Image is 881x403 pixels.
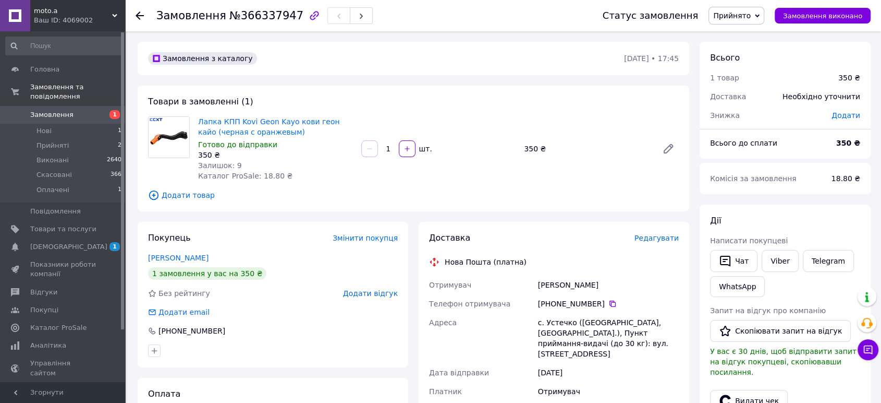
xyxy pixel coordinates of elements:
[658,138,679,159] a: Редагувати
[36,141,69,150] span: Прийняті
[803,250,854,272] a: Telegram
[710,347,856,376] span: У вас є 30 днів, щоб відправити запит на відгук покупцеві, скопіювавши посилання.
[343,289,398,298] span: Додати відгук
[158,289,210,298] span: Без рейтингу
[710,306,826,315] span: Запит на відгук про компанію
[710,139,777,147] span: Всього до сплати
[118,141,121,150] span: 2
[429,281,471,289] span: Отримувач
[198,161,242,170] span: Залишок: 9
[198,172,292,180] span: Каталог ProSale: 18.80 ₴
[30,305,58,315] span: Покупці
[634,234,679,242] span: Редагувати
[148,254,209,262] a: [PERSON_NAME]
[36,156,69,165] span: Виконані
[710,236,788,245] span: Написати покупцеві
[30,323,87,333] span: Каталог ProSale
[536,363,681,382] div: [DATE]
[107,156,121,165] span: 2640
[836,139,860,147] b: 350 ₴
[429,369,489,377] span: Дата відправки
[198,117,340,136] a: Лапка КПП Kovi Geon Kayo кови геон кайо (черная с оранжевым)
[710,111,740,120] span: Знижка
[109,110,120,119] span: 1
[34,6,112,16] span: moto.a
[538,299,679,309] div: [PHONE_NUMBER]
[831,111,860,120] span: Додати
[198,150,353,160] div: 350 ₴
[429,387,462,396] span: Платник
[762,250,798,272] a: Viber
[111,170,121,180] span: 366
[30,359,96,377] span: Управління сайтом
[198,140,277,149] span: Готово до відправки
[148,233,191,243] span: Покупець
[775,8,871,23] button: Замовлення виконано
[109,242,120,251] span: 1
[30,242,107,252] span: [DEMOGRAPHIC_DATA]
[710,320,851,342] button: Скопіювати запит на відгук
[429,233,470,243] span: Доставка
[831,174,860,183] span: 18.80 ₴
[838,73,860,83] div: 350 ₴
[148,97,253,106] span: Товари в замовленні (1)
[229,9,303,22] span: №366337947
[603,10,699,21] div: Статус замовлення
[710,216,721,226] span: Дії
[30,224,96,234] span: Товари та послуги
[858,339,878,360] button: Чат з покупцем
[710,53,740,63] span: Всього
[36,126,52,136] span: Нові
[30,65,59,74] span: Головна
[417,144,433,154] div: шт.
[30,288,57,297] span: Відгуки
[148,189,679,201] span: Додати товар
[442,257,529,267] div: Нова Пошта (платна)
[36,170,72,180] span: Скасовані
[118,185,121,195] span: 1
[536,382,681,401] div: Отримувач
[5,37,123,55] input: Пошук
[136,10,144,21] div: Повернутися назад
[776,85,866,108] div: Необхідно уточнити
[710,250,757,272] button: Чат
[710,74,739,82] span: 1 товар
[429,318,457,327] span: Адреса
[30,207,81,216] span: Повідомлення
[148,52,257,65] div: Замовлення з каталогу
[157,326,226,336] div: [PHONE_NUMBER]
[624,54,679,63] time: [DATE] • 17:45
[429,300,510,308] span: Телефон отримувача
[148,267,266,280] div: 1 замовлення у вас на 350 ₴
[148,389,180,399] span: Оплата
[34,16,125,25] div: Ваш ID: 4069002
[536,276,681,294] div: [PERSON_NAME]
[157,307,211,317] div: Додати email
[30,82,125,101] span: Замовлення та повідомлення
[30,341,66,350] span: Аналітика
[30,110,74,120] span: Замовлення
[710,174,797,183] span: Комісія за замовлення
[36,185,69,195] span: Оплачені
[713,11,751,20] span: Прийнято
[783,12,862,20] span: Замовлення виконано
[147,307,211,317] div: Додати email
[149,117,189,158] img: Лапка КПП Kovi Geon Kayo кови геон кайо (черная с оранжевым)
[710,92,746,101] span: Доставка
[710,276,765,297] a: WhatsApp
[156,9,226,22] span: Замовлення
[333,234,398,242] span: Змінити покупця
[118,126,121,136] span: 1
[30,260,96,279] span: Показники роботи компанії
[520,141,654,156] div: 350 ₴
[536,313,681,363] div: с. Устечко ([GEOGRAPHIC_DATA], [GEOGRAPHIC_DATA].), Пункт приймання-видачі (до 30 кг): вул. [STRE...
